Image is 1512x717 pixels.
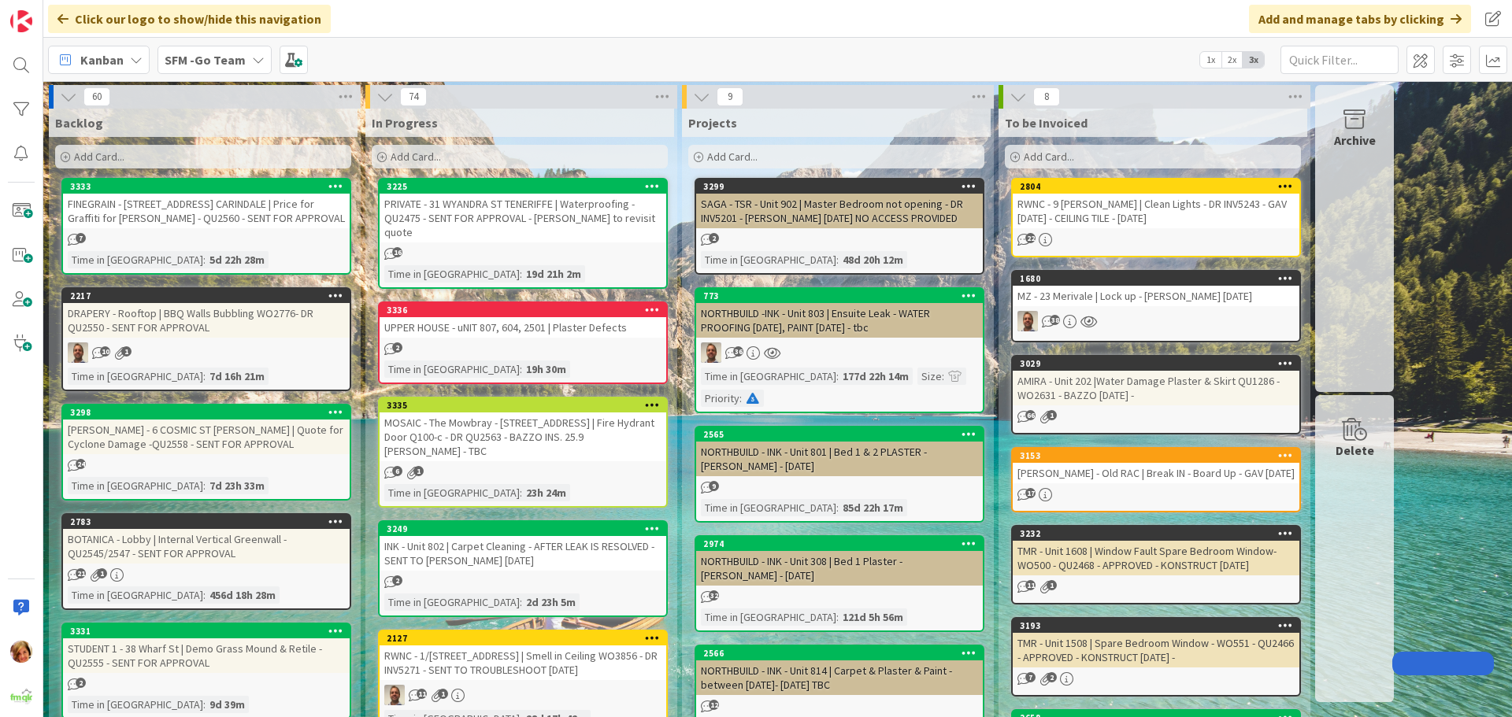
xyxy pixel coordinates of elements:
[695,426,984,523] a: 2565NORTHBUILD - INK - Unit 801 | Bed 1 & 2 PLASTER - [PERSON_NAME] - [DATE]Time in [GEOGRAPHIC_D...
[63,405,350,419] div: 3298
[1013,194,1299,228] div: RWNC - 9 [PERSON_NAME] | Clean Lights - DR INV5243 - GAV [DATE] - CEILING TILE - [DATE]
[701,390,739,407] div: Priority
[61,178,351,275] a: 3333FINEGRAIN - [STREET_ADDRESS] CARINDALE | Price for Graffiti for [PERSON_NAME] - QU2560 - SENT...
[55,115,103,131] span: Backlog
[1011,270,1301,342] a: 1680MZ - 23 Merivale | Lock up - [PERSON_NAME] [DATE]SD
[1020,181,1299,192] div: 2804
[1013,619,1299,633] div: 3193
[1013,371,1299,405] div: AMIRA - Unit 202 |Water Damage Plaster & Skirt QU1286 - WO2631 - BAZZO [DATE] -
[1025,233,1036,243] span: 22
[372,115,438,131] span: In Progress
[76,233,86,243] span: 7
[70,626,350,637] div: 3331
[1334,131,1376,150] div: Archive
[1013,633,1299,667] div: TMR - Unit 1508 | Spare Bedroom Window - WO551 - QU2466 - APPROVED - KONSTRUCT [DATE] -
[391,150,441,164] span: Add Card...
[380,194,666,242] div: PRIVATE - 31 WYANDRA ST TENERIFFE | Waterproofing - QU2475 - SENT FOR APPROVAL - [PERSON_NAME] to...
[68,368,203,385] div: Time in [GEOGRAPHIC_DATA]
[61,404,351,501] a: 3298[PERSON_NAME] - 6 COSMIC ST [PERSON_NAME] | Quote for Cyclone Damage -QU2558 - SENT FOR APPRO...
[695,287,984,413] a: 773NORTHBUILD -INK - Unit 803 | Ensuite Leak - WATER PROOFING [DATE], PAINT [DATE] - tbcSDTime in...
[696,179,983,228] div: 3299SAGA - TSR - Unit 902 | Master Bedroom not opening - DR INV5201 - [PERSON_NAME] [DATE] NO ACC...
[701,368,836,385] div: Time in [GEOGRAPHIC_DATA]
[121,346,132,357] span: 1
[63,405,350,454] div: 3298[PERSON_NAME] - 6 COSMIC ST [PERSON_NAME] | Quote for Cyclone Damage -QU2558 - SENT FOR APPROVAL
[1011,447,1301,512] a: 3153[PERSON_NAME] - Old RAC | Break IN - Board Up - GAV [DATE]
[206,586,280,604] div: 456d 18h 28m
[839,251,907,268] div: 48d 20h 12m
[380,645,666,680] div: RWNC - 1/[STREET_ADDRESS] | Smell in Ceiling WO3856 - DR INV5271 - SENT TO TROUBLESHOOT [DATE]
[63,179,350,194] div: 3333
[1013,272,1299,286] div: 1680
[63,342,350,363] div: SD
[48,5,331,33] div: Click our logo to show/hide this navigation
[739,390,742,407] span: :
[203,477,206,494] span: :
[733,346,743,357] span: 36
[380,522,666,536] div: 3249
[387,633,666,644] div: 2127
[688,115,737,131] span: Projects
[1020,273,1299,284] div: 1680
[1013,527,1299,541] div: 3232
[97,568,107,578] span: 1
[380,179,666,194] div: 3225
[68,696,203,713] div: Time in [GEOGRAPHIC_DATA]
[696,537,983,551] div: 2974
[709,700,719,710] span: 12
[384,593,520,611] div: Time in [GEOGRAPHIC_DATA]
[380,317,666,338] div: UPPER HOUSE - uNIT 807, 604, 2501 | Plaster Defects
[387,400,666,411] div: 3335
[836,251,839,268] span: :
[10,10,32,32] img: Visit kanbanzone.com
[61,513,351,610] a: 2783BOTANICA - Lobby | Internal Vertical Greenwall - QU2545/2547 - SENT FOR APPROVALTime in [GEOG...
[1013,179,1299,228] div: 2804RWNC - 9 [PERSON_NAME] | Clean Lights - DR INV5243 - GAV [DATE] - CEILING TILE - [DATE]
[696,646,983,660] div: 2566
[522,265,585,283] div: 19d 21h 2m
[707,150,758,164] span: Add Card...
[701,608,836,626] div: Time in [GEOGRAPHIC_DATA]
[839,608,907,626] div: 121d 5h 56m
[203,586,206,604] span: :
[1013,311,1299,331] div: SD
[696,179,983,194] div: 3299
[696,427,983,476] div: 2565NORTHBUILD - INK - Unit 801 | Bed 1 & 2 PLASTER - [PERSON_NAME] - [DATE]
[1025,672,1036,682] span: 7
[1249,5,1471,33] div: Add and manage tabs by clicking
[709,590,719,601] span: 32
[63,289,350,338] div: 2217DRAPERY - Rooftop | BBQ Walls Bubbling WO2776- DR QU2550 - SENT FOR APPROVAL
[387,181,666,192] div: 3225
[380,179,666,242] div: 3225PRIVATE - 31 WYANDRA ST TENERIFFE | Waterproofing - QU2475 - SENT FOR APPROVAL - [PERSON_NAME...
[400,87,427,106] span: 74
[68,342,88,363] img: SD
[1013,449,1299,463] div: 3153
[1013,541,1299,575] div: TMR - Unit 1608 | Window Fault Spare Bedroom Window- WO500 - QU2468 - APPROVED - KONSTRUCT [DATE]
[387,305,666,316] div: 3336
[1013,179,1299,194] div: 2804
[917,368,942,385] div: Size
[1005,115,1088,131] span: To be Invoiced
[392,342,402,353] span: 2
[836,608,839,626] span: :
[1033,87,1060,106] span: 8
[942,368,944,385] span: :
[203,368,206,385] span: :
[392,575,402,586] span: 2
[1024,150,1074,164] span: Add Card...
[63,515,350,529] div: 2783
[701,251,836,268] div: Time in [GEOGRAPHIC_DATA]
[68,477,203,494] div: Time in [GEOGRAPHIC_DATA]
[1017,311,1038,331] img: SD
[696,194,983,228] div: SAGA - TSR - Unit 902 | Master Bedroom not opening - DR INV5201 - [PERSON_NAME] [DATE] NO ACCESS ...
[380,398,666,461] div: 3335MOSAIC - The Mowbray - [STREET_ADDRESS] | Fire Hydrant Door Q100-c - DR QU2563 - BAZZO INS. 2...
[63,179,350,228] div: 3333FINEGRAIN - [STREET_ADDRESS] CARINDALE | Price for Graffiti for [PERSON_NAME] - QU2560 - SENT...
[76,568,86,578] span: 21
[63,419,350,454] div: [PERSON_NAME] - 6 COSMIC ST [PERSON_NAME] | Quote for Cyclone Damage -QU2558 - SENT FOR APPROVAL
[1013,272,1299,306] div: 1680MZ - 23 Merivale | Lock up - [PERSON_NAME] [DATE]
[701,499,836,516] div: Time in [GEOGRAPHIC_DATA]
[80,50,124,69] span: Kanban
[1280,46,1399,74] input: Quick Filter...
[392,247,402,257] span: 16
[68,586,203,604] div: Time in [GEOGRAPHIC_DATA]
[63,624,350,638] div: 3331
[1013,286,1299,306] div: MZ - 23 Merivale | Lock up - [PERSON_NAME] [DATE]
